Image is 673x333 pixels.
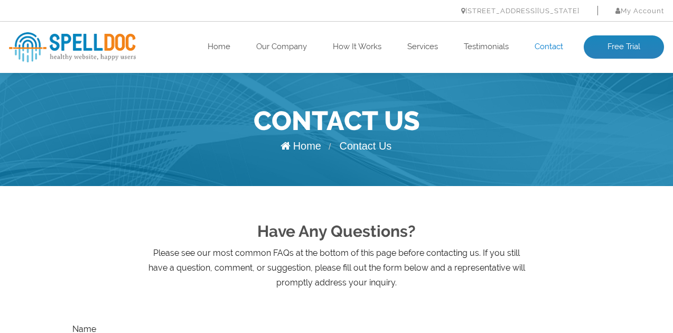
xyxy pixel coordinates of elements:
h2: Have Any Questions? [9,218,664,246]
a: Home [281,140,321,152]
span: Contact Us [339,140,391,152]
h1: Contact Us [9,103,664,140]
span: / [329,142,331,151]
p: Please see our most common FAQs at the bottom of this page before contacting us. If you still hav... [146,246,527,290]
